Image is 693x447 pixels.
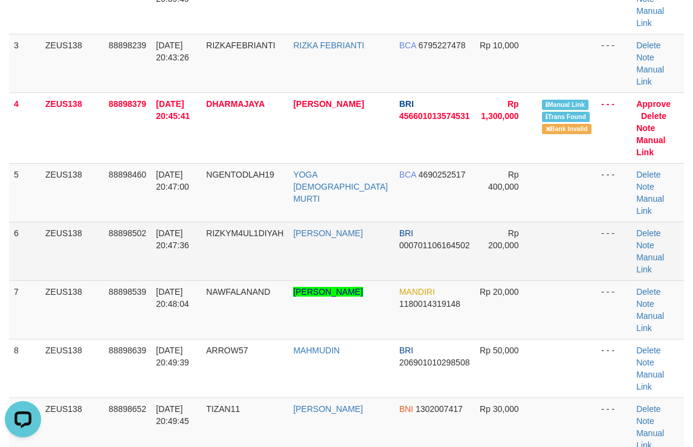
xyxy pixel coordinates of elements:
[419,40,466,50] span: Copy 6795227478 to clipboard
[109,228,146,238] span: 88898502
[156,40,189,62] span: [DATE] 20:43:26
[156,287,189,309] span: [DATE] 20:48:04
[293,404,363,414] a: [PERSON_NAME]
[636,404,660,414] a: Delete
[419,170,466,179] span: Copy 4690252517 to clipboard
[109,170,146,179] span: 88898460
[40,280,104,339] td: ZEUS138
[293,346,340,355] a: MAHMUDIN
[156,170,189,191] span: [DATE] 20:47:00
[206,99,265,109] span: DHARMAJAYA
[596,280,631,339] td: - - -
[542,112,590,122] span: Similar transaction found
[9,92,40,163] td: 4
[9,280,40,339] td: 7
[9,222,40,280] td: 6
[156,228,189,250] span: [DATE] 20:47:36
[636,358,654,367] a: Note
[596,163,631,222] td: - - -
[636,416,654,426] a: Note
[636,99,671,109] a: Approve
[596,34,631,92] td: - - -
[636,370,664,391] a: Manual Link
[40,92,104,163] td: ZEUS138
[596,222,631,280] td: - - -
[399,99,414,109] span: BRI
[109,99,146,109] span: 88898379
[156,404,189,426] span: [DATE] 20:49:45
[480,40,519,50] span: Rp 10,000
[480,346,519,355] span: Rp 50,000
[399,299,460,309] span: Copy 1180014319148 to clipboard
[206,287,270,297] span: NAWFALANAND
[636,53,654,62] a: Note
[641,111,666,121] a: Delete
[480,404,519,414] span: Rp 30,000
[636,135,665,157] a: Manual Link
[206,346,248,355] span: ARROW57
[40,34,104,92] td: ZEUS138
[399,287,435,297] span: MANDIRI
[156,346,189,367] span: [DATE] 20:49:39
[488,228,519,250] span: Rp 200,000
[416,404,463,414] span: Copy 1302007417 to clipboard
[636,240,654,250] a: Note
[9,339,40,397] td: 8
[636,6,664,28] a: Manual Link
[9,34,40,92] td: 3
[109,404,146,414] span: 88898652
[636,170,660,179] a: Delete
[596,92,631,163] td: - - -
[481,99,518,121] span: Rp 1,300,000
[636,311,664,333] a: Manual Link
[480,287,519,297] span: Rp 20,000
[109,287,146,297] span: 88898539
[109,346,146,355] span: 88898639
[293,40,364,50] a: RIZKA FEBRIANTI
[206,404,240,414] span: TIZAN11
[399,170,416,179] span: BCA
[636,182,654,191] a: Note
[109,40,146,50] span: 88898239
[596,339,631,397] td: - - -
[293,287,363,297] a: [PERSON_NAME]
[293,170,388,204] a: YOGA [DEMOGRAPHIC_DATA] MURTI
[636,287,660,297] a: Delete
[399,228,413,238] span: BRI
[206,170,274,179] span: NGENTODLAH19
[636,194,664,216] a: Manual Link
[636,228,660,238] a: Delete
[293,228,363,238] a: [PERSON_NAME]
[636,65,664,86] a: Manual Link
[542,100,588,110] span: Manually Linked
[488,170,519,191] span: Rp 400,000
[40,339,104,397] td: ZEUS138
[9,163,40,222] td: 5
[5,5,41,41] button: Open LiveChat chat widget
[293,99,364,109] a: [PERSON_NAME]
[636,40,660,50] a: Delete
[636,299,654,309] a: Note
[636,123,655,133] a: Note
[206,40,275,50] span: RIZKAFEBRIANTI
[40,222,104,280] td: ZEUS138
[399,404,413,414] span: BNI
[636,252,664,274] a: Manual Link
[399,240,470,250] span: Copy 000701106164502 to clipboard
[399,40,416,50] span: BCA
[399,358,470,367] span: Copy 206901010298508 to clipboard
[399,111,470,121] span: Copy 456601013574531 to clipboard
[156,99,190,121] span: [DATE] 20:45:41
[542,124,591,134] span: Bank is not match
[399,346,413,355] span: BRI
[636,346,660,355] a: Delete
[40,163,104,222] td: ZEUS138
[206,228,283,238] span: RIZKYM4UL1DIYAH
